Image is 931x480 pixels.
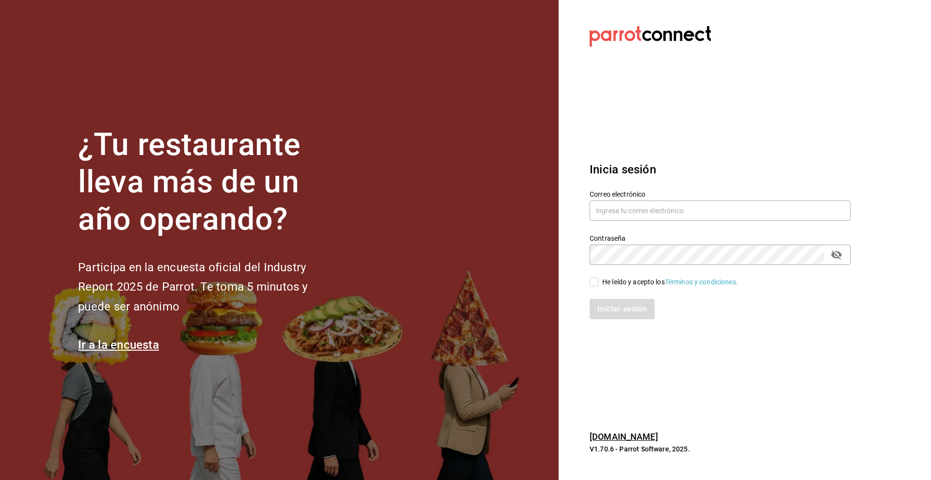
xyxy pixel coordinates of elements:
[590,432,658,442] a: [DOMAIN_NAME]
[665,278,738,286] a: Términos y condiciones.
[590,161,851,178] h3: Inicia sesión
[590,235,851,242] label: Contraseña
[602,277,738,287] div: He leído y acepto los
[78,258,340,317] h2: Participa en la encuesta oficial del Industry Report 2025 de Parrot. Te toma 5 minutos y puede se...
[590,201,851,221] input: Ingresa tu correo electrónico
[590,444,851,454] p: V1.70.6 - Parrot Software, 2025.
[590,191,851,198] label: Correo electrónico
[828,247,845,263] button: passwordField
[78,126,340,238] h1: ¿Tu restaurante lleva más de un año operando?
[78,338,159,352] a: Ir a la encuesta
